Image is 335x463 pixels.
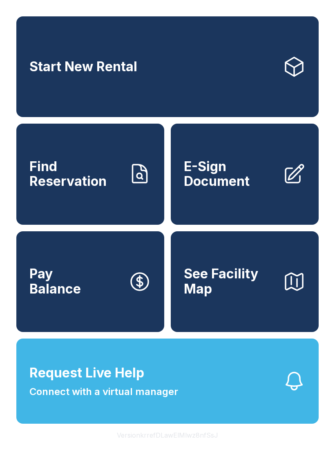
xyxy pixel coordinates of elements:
a: Find Reservation [16,124,164,224]
button: Request Live HelpConnect with a virtual manager [16,339,319,424]
button: See Facility Map [171,231,319,332]
span: Request Live Help [29,363,144,383]
span: E-Sign Document [184,159,276,189]
span: Find Reservation [29,159,122,189]
span: Start New Rental [29,59,137,75]
span: Pay Balance [29,267,81,296]
a: Start New Rental [16,16,319,117]
span: See Facility Map [184,267,276,296]
span: Connect with a virtual manager [29,384,178,399]
button: PayBalance [16,231,164,332]
button: VersionkrrefDLawElMlwz8nfSsJ [110,424,225,447]
a: E-Sign Document [171,124,319,224]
